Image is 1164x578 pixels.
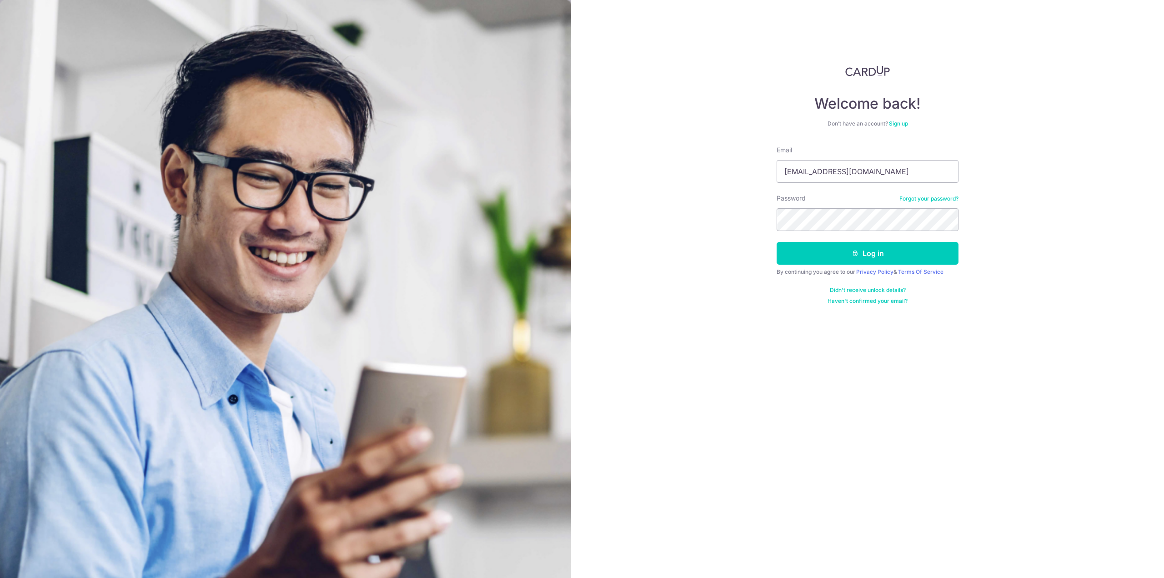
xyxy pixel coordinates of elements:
[899,195,958,202] a: Forgot your password?
[845,65,890,76] img: CardUp Logo
[889,120,908,127] a: Sign up
[777,146,792,155] label: Email
[830,286,906,294] a: Didn't receive unlock details?
[777,268,958,276] div: By continuing you agree to our &
[777,242,958,265] button: Log in
[777,160,958,183] input: Enter your Email
[898,268,943,275] a: Terms Of Service
[777,194,806,203] label: Password
[828,297,908,305] a: Haven't confirmed your email?
[777,120,958,127] div: Don’t have an account?
[856,268,893,275] a: Privacy Policy
[777,95,958,113] h4: Welcome back!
